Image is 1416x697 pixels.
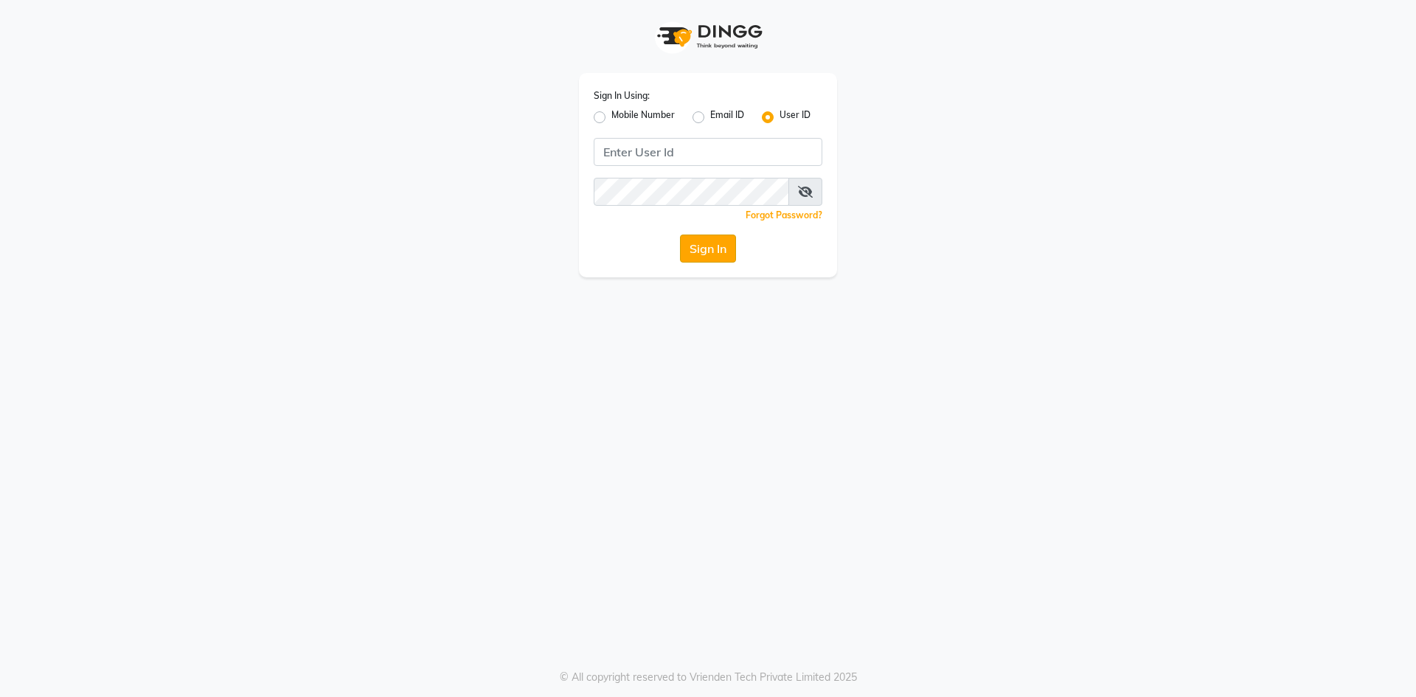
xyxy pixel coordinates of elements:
[780,108,811,126] label: User ID
[680,235,736,263] button: Sign In
[594,89,650,103] label: Sign In Using:
[710,108,744,126] label: Email ID
[611,108,675,126] label: Mobile Number
[746,209,822,221] a: Forgot Password?
[594,138,822,166] input: Username
[594,178,789,206] input: Username
[649,15,767,58] img: logo1.svg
